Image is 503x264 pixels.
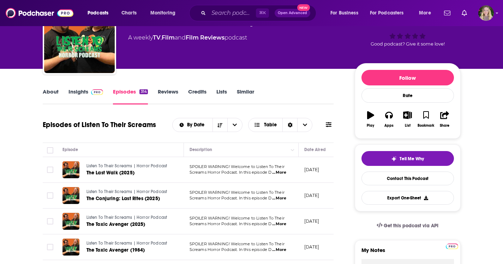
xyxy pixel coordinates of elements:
[272,247,286,253] span: ...More
[196,5,323,21] div: Search podcasts, credits, & more...
[361,247,454,259] label: My Notes
[361,88,454,103] div: Rate
[172,118,242,132] h2: Choose List sort
[304,145,326,154] div: Date Aired
[186,34,224,41] a: Film Reviews
[190,190,285,195] span: SPOILER WARNING! Welcome to Listen To Their
[248,118,313,132] button: Choose View
[43,88,59,104] a: About
[47,167,53,173] span: Toggle select row
[288,146,297,154] button: Column Actions
[47,218,53,224] span: Toggle select row
[297,4,310,11] span: New
[86,170,134,176] span: The Last Walk (2025)
[86,215,167,220] span: Listen To Their Screams | Horror Podcast
[190,241,285,246] span: SPOILER WARNING! Welcome to Listen To Their
[272,170,286,175] span: ...More
[370,8,404,18] span: For Podcasters
[256,8,269,18] span: ⌘ K
[330,8,358,18] span: For Business
[304,192,319,198] p: [DATE]
[44,2,115,73] img: Listen To Their Screams | Horror Podcast
[275,9,310,17] button: Open AdvancedNew
[62,145,78,154] div: Episode
[86,241,167,246] span: Listen To Their Screams | Horror Podcast
[278,11,307,15] span: Open Advanced
[365,7,414,19] button: open menu
[153,34,161,41] a: TV
[86,195,170,202] a: The Conjuring: Last Rites (2025)
[272,221,286,227] span: ...More
[190,145,212,154] div: Description
[355,7,461,51] div: 26Good podcast? Give it some love!
[161,34,162,41] span: ,
[405,124,411,128] div: List
[162,34,175,41] a: Film
[441,7,453,19] a: Show notifications dropdown
[371,41,445,47] span: Good podcast? Give it some love!
[175,34,186,41] span: and
[86,169,170,176] a: The Last Walk (2025)
[47,192,53,199] span: Toggle select row
[113,88,148,104] a: Episodes314
[209,7,256,19] input: Search podcasts, credits, & more...
[417,107,435,132] button: Bookmark
[325,7,367,19] button: open menu
[384,124,394,128] div: Apps
[128,34,247,42] div: A weekly podcast
[91,89,103,95] img: Podchaser Pro
[478,5,494,21] img: User Profile
[86,189,170,195] a: Listen To Their Screams | Horror Podcast
[86,163,167,168] span: Listen To Their Screams | Horror Podcast
[188,88,206,104] a: Credits
[304,167,319,173] p: [DATE]
[282,118,297,132] div: Sort Direction
[361,191,454,205] button: Export One-Sheet
[190,196,272,200] span: Screams Horror Podcast. In this episode D
[414,7,440,19] button: open menu
[86,196,160,202] span: The Conjuring: Last Rites (2025)
[190,164,285,169] span: SPOILER WARNING! Welcome to Listen To Their
[83,7,118,19] button: open menu
[446,242,458,249] a: Pro website
[6,6,73,20] img: Podchaser - Follow, Share and Rate Podcasts
[400,156,424,162] span: Tell Me Why
[418,124,434,128] div: Bookmark
[86,163,170,169] a: Listen To Their Screams | Horror Podcast
[86,240,170,247] a: Listen To Their Screams | Horror Podcast
[139,89,148,94] div: 314
[478,5,494,21] span: Logged in as lauren19365
[43,120,156,129] h1: Episodes of Listen To Their Screams
[361,172,454,185] a: Contact This Podcast
[158,88,178,104] a: Reviews
[86,247,170,254] a: The Toxic Avenger (1984)
[367,124,374,128] div: Play
[304,244,319,250] p: [DATE]
[190,247,272,252] span: Screams Horror Podcast. In this episode D
[86,215,170,221] a: Listen To Their Screams | Horror Podcast
[212,118,227,132] button: Sort Direction
[68,88,103,104] a: InsightsPodchaser Pro
[391,156,397,162] img: tell me why sparkle
[440,124,449,128] div: Share
[478,5,494,21] button: Show profile menu
[187,122,207,127] span: By Date
[47,244,53,250] span: Toggle select row
[145,7,185,19] button: open menu
[384,223,438,229] span: Get this podcast via API
[88,8,108,18] span: Podcasts
[190,221,272,226] span: Screams Horror Podcast. In this episode D
[190,216,285,221] span: SPOILER WARNING! Welcome to Listen To Their
[121,8,137,18] span: Charts
[304,218,319,224] p: [DATE]
[237,88,254,104] a: Similar
[86,221,145,227] span: The Toxic Avenger (2025)
[86,189,167,194] span: Listen To Their Screams | Horror Podcast
[117,7,141,19] a: Charts
[150,8,175,18] span: Monitoring
[435,107,454,132] button: Share
[446,244,458,249] img: Podchaser Pro
[272,196,286,201] span: ...More
[459,7,470,19] a: Show notifications dropdown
